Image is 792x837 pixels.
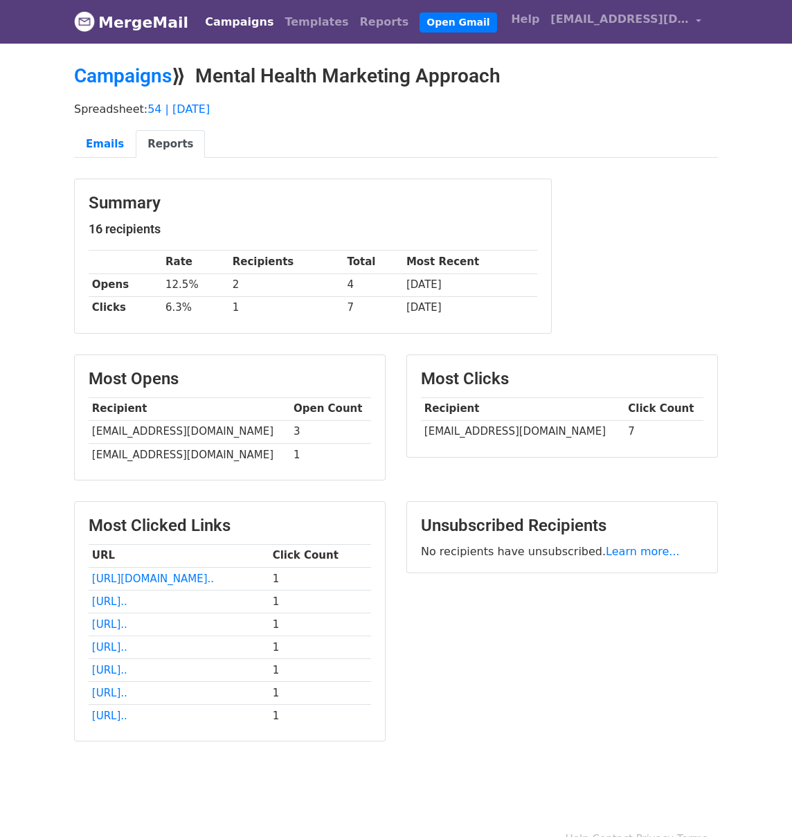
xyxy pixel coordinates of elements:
[344,251,403,273] th: Total
[290,397,371,420] th: Open Count
[624,397,703,420] th: Click Count
[269,659,371,682] td: 1
[92,641,127,654] a: [URL]..
[74,102,718,116] p: Spreadsheet:
[290,443,371,466] td: 1
[229,273,344,296] td: 2
[199,8,279,36] a: Campaigns
[92,710,127,722] a: [URL]..
[269,567,371,590] td: 1
[229,296,344,319] td: 1
[92,664,127,676] a: [URL]..
[74,64,718,88] h2: ⟫ Mental Health Marketing Approach
[269,682,371,705] td: 1
[403,296,537,319] td: [DATE]
[92,687,127,699] a: [URL]..
[162,296,229,319] td: 6.3%
[92,573,214,585] a: [URL][DOMAIN_NAME]..
[89,222,537,237] h5: 16 recipients
[269,705,371,728] td: 1
[505,6,545,33] a: Help
[403,273,537,296] td: [DATE]
[344,296,403,319] td: 7
[74,11,95,32] img: MergeMail logo
[403,251,537,273] th: Most Recent
[162,273,229,296] td: 12.5%
[89,397,290,420] th: Recipient
[624,420,703,443] td: 7
[420,12,496,33] a: Open Gmail
[606,545,680,558] a: Learn more...
[74,130,136,159] a: Emails
[136,130,205,159] a: Reports
[279,8,354,36] a: Templates
[421,369,703,389] h3: Most Clicks
[162,251,229,273] th: Rate
[92,618,127,631] a: [URL]..
[269,544,371,567] th: Click Count
[74,8,188,37] a: MergeMail
[421,397,624,420] th: Recipient
[421,516,703,536] h3: Unsubscribed Recipients
[421,420,624,443] td: [EMAIL_ADDRESS][DOMAIN_NAME]
[290,420,371,443] td: 3
[723,771,792,837] iframe: Chat Widget
[550,11,689,28] span: [EMAIL_ADDRESS][DOMAIN_NAME]
[269,590,371,613] td: 1
[74,64,172,87] a: Campaigns
[421,544,703,559] p: No recipients have unsubscribed.
[344,273,403,296] td: 4
[269,636,371,659] td: 1
[89,296,162,319] th: Clicks
[89,273,162,296] th: Opens
[89,369,371,389] h3: Most Opens
[89,516,371,536] h3: Most Clicked Links
[354,8,415,36] a: Reports
[92,595,127,608] a: [URL]..
[545,6,707,38] a: [EMAIL_ADDRESS][DOMAIN_NAME]
[229,251,344,273] th: Recipients
[89,193,537,213] h3: Summary
[89,544,269,567] th: URL
[147,102,210,116] a: 54 | [DATE]
[89,420,290,443] td: [EMAIL_ADDRESS][DOMAIN_NAME]
[269,613,371,636] td: 1
[89,443,290,466] td: [EMAIL_ADDRESS][DOMAIN_NAME]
